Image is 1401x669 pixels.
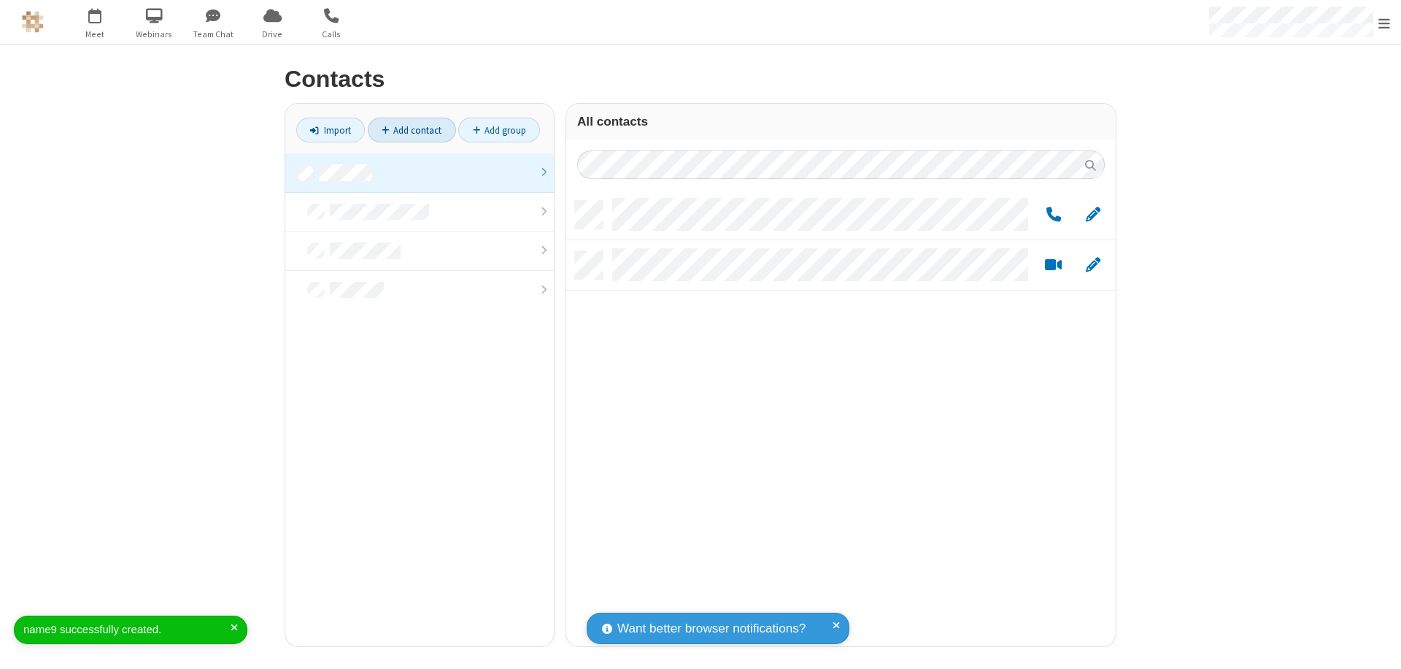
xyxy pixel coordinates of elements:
span: Calls [304,28,359,41]
h2: Contacts [285,66,1116,92]
span: Webinars [127,28,182,41]
img: QA Selenium DO NOT DELETE OR CHANGE [22,11,44,33]
button: Edit [1078,206,1107,224]
div: grid [566,190,1116,646]
button: Start a video meeting [1039,256,1068,275]
a: Add contact [368,118,456,142]
h3: All contacts [577,115,1105,129]
span: Drive [245,28,300,41]
button: Edit [1078,256,1107,275]
a: Add group [458,118,540,142]
span: Meet [68,28,123,41]
span: Want better browser notifications? [617,619,806,638]
div: name9 successfully created. [23,622,231,638]
button: Call by phone [1039,206,1068,224]
span: Team Chat [186,28,241,41]
a: Import [296,118,365,142]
